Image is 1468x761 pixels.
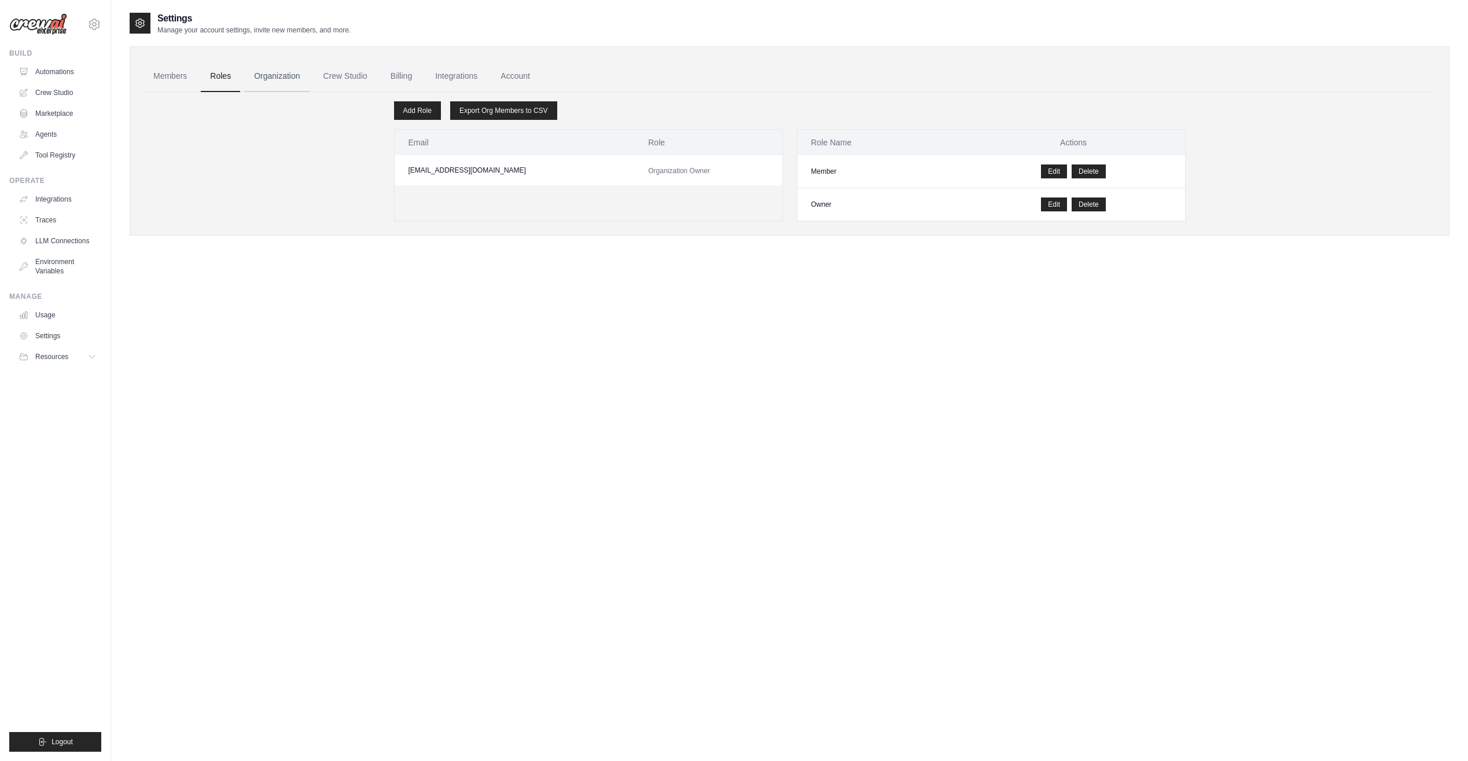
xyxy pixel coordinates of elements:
td: Owner [797,188,962,221]
th: Role [634,130,782,155]
img: Logo [9,13,67,35]
button: Logout [9,732,101,752]
a: Settings [14,327,101,345]
a: Edit [1041,197,1067,211]
a: Environment Variables [14,253,101,280]
a: Billing [381,61,421,92]
a: Edit [1041,164,1067,178]
td: [EMAIL_ADDRESS][DOMAIN_NAME] [395,155,635,185]
span: Resources [35,352,68,361]
a: Crew Studio [314,61,377,92]
span: Logout [51,737,73,747]
th: Email [395,130,635,155]
a: Integrations [426,61,487,92]
a: Account [491,61,539,92]
a: Integrations [14,190,101,208]
div: Operate [9,176,101,185]
a: Export Org Members to CSV [450,101,557,120]
button: Delete [1072,164,1106,178]
td: Member [797,155,962,188]
th: Role Name [797,130,962,155]
p: Manage your account settings, invite new members, and more. [157,25,351,35]
button: Delete [1072,197,1106,211]
div: Manage [9,292,101,301]
a: Usage [14,306,101,324]
span: Organization Owner [648,167,710,175]
div: Build [9,49,101,58]
a: LLM Connections [14,232,101,250]
h2: Settings [157,12,351,25]
a: Traces [14,211,101,229]
a: Roles [201,61,240,92]
a: Members [144,61,196,92]
a: Add Role [394,101,441,120]
a: Organization [245,61,309,92]
a: Tool Registry [14,146,101,164]
th: Actions [962,130,1185,155]
a: Marketplace [14,104,101,123]
a: Automations [14,63,101,81]
button: Resources [14,347,101,366]
a: Agents [14,125,101,144]
a: Crew Studio [14,83,101,102]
